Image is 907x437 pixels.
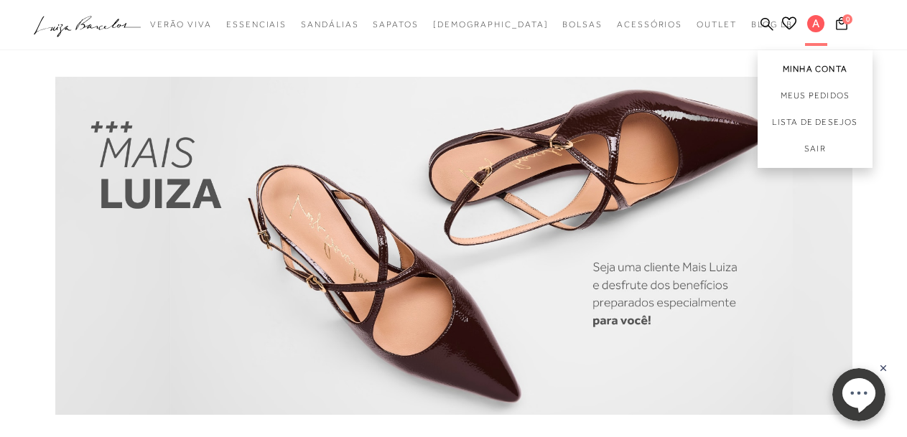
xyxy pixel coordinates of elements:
a: categoryNavScreenReaderText [562,11,603,38]
span: [DEMOGRAPHIC_DATA] [433,19,549,29]
span: 0 [842,14,852,24]
span: Sandálias [301,19,358,29]
a: categoryNavScreenReaderText [697,11,737,38]
a: Minha Conta [758,50,873,83]
span: Acessórios [617,19,682,29]
img: /general/MAISLUIZA220725DESK.png [55,77,852,415]
a: Sair [758,136,873,168]
span: A [807,15,824,32]
span: Sapatos [373,19,418,29]
a: categoryNavScreenReaderText [150,11,212,38]
button: A [801,14,832,37]
a: categoryNavScreenReaderText [617,11,682,38]
a: Meus Pedidos [758,83,873,109]
a: categoryNavScreenReaderText [226,11,287,38]
a: BLOG LB [751,11,793,38]
a: categoryNavScreenReaderText [373,11,418,38]
span: Essenciais [226,19,287,29]
span: Outlet [697,19,737,29]
span: Verão Viva [150,19,212,29]
span: BLOG LB [751,19,793,29]
a: noSubCategoriesText [433,11,549,38]
button: 0 [832,16,852,35]
a: categoryNavScreenReaderText [301,11,358,38]
span: Bolsas [562,19,603,29]
a: Lista de desejos [758,109,873,136]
